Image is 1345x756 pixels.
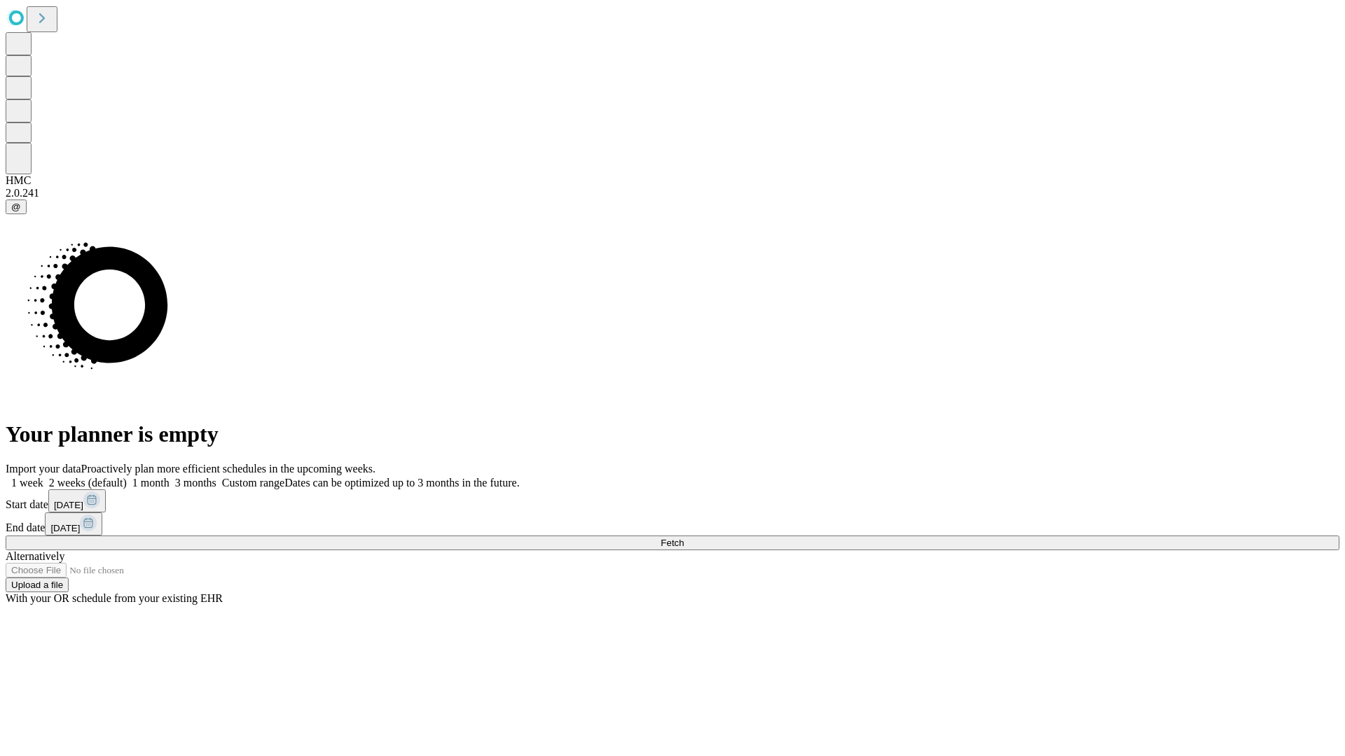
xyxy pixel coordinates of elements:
[6,174,1339,187] div: HMC
[661,538,684,548] span: Fetch
[132,477,170,489] span: 1 month
[6,577,69,592] button: Upload a file
[6,199,27,214] button: @
[175,477,216,489] span: 3 months
[54,500,83,510] span: [DATE]
[11,202,21,212] span: @
[50,523,80,533] span: [DATE]
[284,477,519,489] span: Dates can be optimized up to 3 months in the future.
[49,477,127,489] span: 2 weeks (default)
[6,187,1339,199] div: 2.0.241
[45,512,102,535] button: [DATE]
[6,550,64,562] span: Alternatively
[222,477,284,489] span: Custom range
[48,489,106,512] button: [DATE]
[6,421,1339,447] h1: Your planner is empty
[6,535,1339,550] button: Fetch
[81,463,375,475] span: Proactively plan more efficient schedules in the upcoming weeks.
[6,489,1339,512] div: Start date
[11,477,43,489] span: 1 week
[6,512,1339,535] div: End date
[6,463,81,475] span: Import your data
[6,592,223,604] span: With your OR schedule from your existing EHR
